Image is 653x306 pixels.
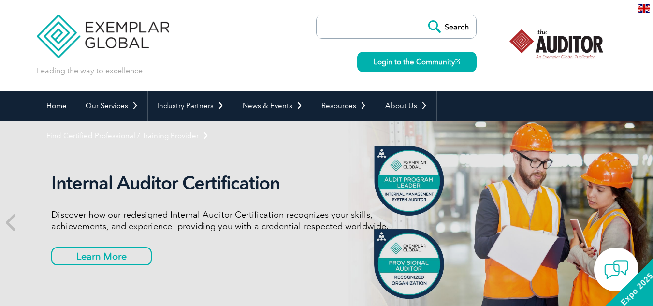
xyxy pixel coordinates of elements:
[37,65,143,76] p: Leading the way to excellence
[455,59,460,64] img: open_square.png
[76,91,147,121] a: Our Services
[376,91,436,121] a: About Us
[604,258,628,282] img: contact-chat.png
[51,209,414,232] p: Discover how our redesigned Internal Auditor Certification recognizes your skills, achievements, ...
[233,91,312,121] a: News & Events
[51,172,414,194] h2: Internal Auditor Certification
[51,247,152,265] a: Learn More
[312,91,376,121] a: Resources
[37,121,218,151] a: Find Certified Professional / Training Provider
[148,91,233,121] a: Industry Partners
[638,4,650,13] img: en
[357,52,477,72] a: Login to the Community
[423,15,476,38] input: Search
[37,91,76,121] a: Home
